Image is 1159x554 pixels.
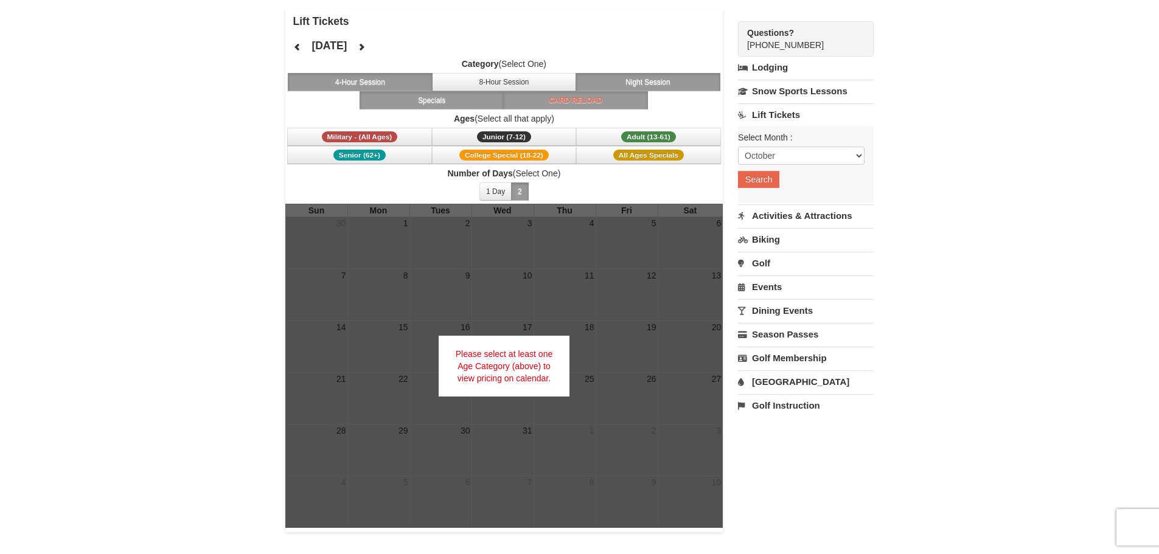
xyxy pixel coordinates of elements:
button: Senior (62+) [287,146,432,164]
button: Adult (13-61) [576,128,721,146]
button: College Special (18-22) [432,146,577,164]
button: Specials [360,91,504,109]
button: 4-Hour Session [288,73,433,91]
span: [PHONE_NUMBER] [747,27,852,50]
strong: Number of Days [447,168,512,178]
a: Season Passes [738,323,874,345]
span: All Ages Specials [613,150,684,161]
h4: Lift Tickets [293,15,723,27]
button: Junior (7-12) [432,128,577,146]
label: (Select One) [285,58,723,70]
a: Snow Sports Lessons [738,80,874,102]
h4: [DATE] [312,40,347,52]
span: Military - (All Ages) [322,131,398,142]
strong: Questions? [747,28,794,38]
button: Card Reload [503,91,648,109]
div: Please select at least one Age Category (above) to view pricing on calendar. [439,336,570,396]
a: Activities & Attractions [738,204,874,227]
strong: Category [462,59,499,69]
label: Select Month : [738,131,865,144]
a: [GEOGRAPHIC_DATA] [738,370,874,393]
strong: Ages [454,114,475,123]
button: 1 Day [479,182,512,201]
span: Junior (7-12) [477,131,531,142]
a: Events [738,275,874,298]
label: (Select One) [285,167,723,179]
span: Adult (13-61) [621,131,676,142]
a: Biking [738,228,874,251]
a: Dining Events [738,299,874,322]
button: Military - (All Ages) [287,128,432,146]
button: Search [738,171,779,188]
a: Lodging [738,57,874,78]
a: Lift Tickets [738,103,874,126]
button: Night Session [576,73,720,91]
a: Golf Membership [738,347,874,369]
span: Senior (62+) [333,150,386,161]
a: Golf Instruction [738,394,874,417]
label: (Select all that apply) [285,113,723,125]
button: All Ages Specials [576,146,721,164]
button: 2 [511,182,529,201]
span: College Special (18-22) [459,150,549,161]
button: 8-Hour Session [432,73,577,91]
a: Golf [738,252,874,274]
